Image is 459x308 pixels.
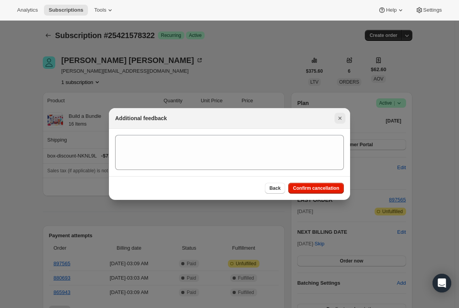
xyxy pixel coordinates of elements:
[335,113,345,124] button: Close
[12,5,42,16] button: Analytics
[373,5,409,16] button: Help
[115,114,167,122] h2: Additional feedback
[49,7,83,13] span: Subscriptions
[433,274,451,292] div: Open Intercom Messenger
[265,183,286,194] button: Back
[89,5,119,16] button: Tools
[288,183,344,194] button: Confirm cancellation
[411,5,447,16] button: Settings
[44,5,88,16] button: Subscriptions
[293,185,339,191] span: Confirm cancellation
[17,7,38,13] span: Analytics
[423,7,442,13] span: Settings
[270,185,281,191] span: Back
[386,7,396,13] span: Help
[94,7,106,13] span: Tools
